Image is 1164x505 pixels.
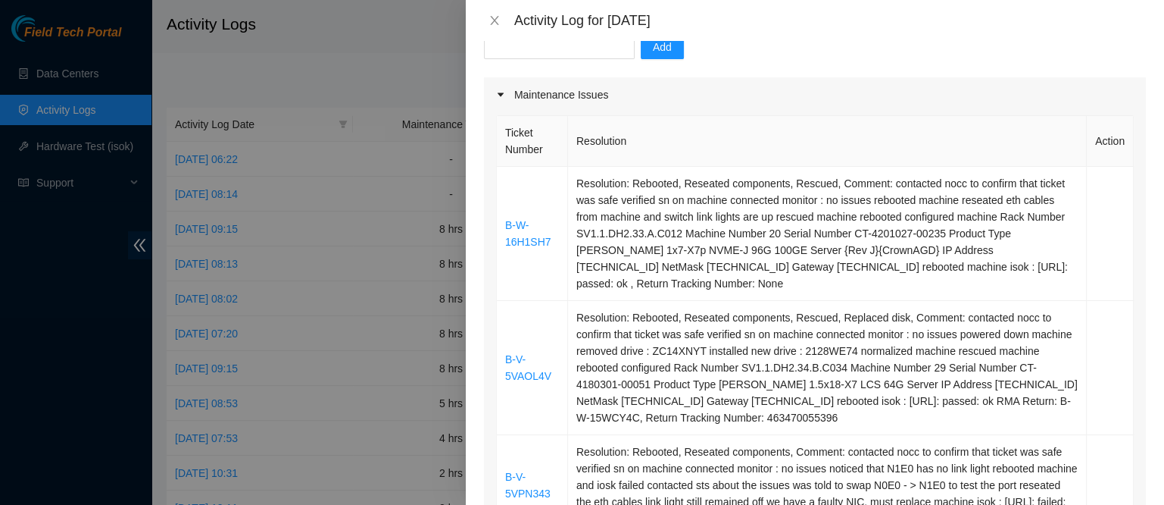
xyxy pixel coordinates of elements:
[653,39,672,55] span: Add
[496,90,505,99] span: caret-right
[568,301,1087,435] td: Resolution: Rebooted, Reseated components, Rescued, Replaced disk, Comment: contacted nocc to con...
[568,167,1087,301] td: Resolution: Rebooted, Reseated components, Rescued, Comment: contacted nocc to confirm that ticke...
[505,471,551,500] a: B-V-5VPN343
[568,116,1087,167] th: Resolution
[505,353,551,382] a: B-V-5VAOL4V
[497,116,568,167] th: Ticket Number
[488,14,501,27] span: close
[505,219,551,248] a: B-W-16H1SH7
[1087,116,1134,167] th: Action
[641,35,684,59] button: Add
[484,77,1146,112] div: Maintenance Issues
[484,14,505,28] button: Close
[514,12,1146,29] div: Activity Log for [DATE]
